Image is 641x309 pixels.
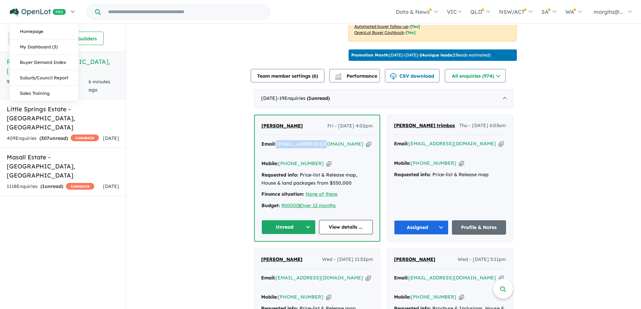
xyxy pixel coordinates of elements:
[7,183,94,191] div: 1118 Enquir ies
[394,171,506,179] div: Price-list & Release map
[277,95,330,101] span: - 19 Enquir ies
[7,153,119,180] h5: Masall Estate - [GEOGRAPHIC_DATA] , [GEOGRAPHIC_DATA]
[281,202,299,208] a: 900000
[354,24,408,29] u: Automated buyer follow-up
[459,160,464,167] button: Copy
[7,134,99,143] div: 409 Enquir ies
[499,274,504,281] button: Copy
[10,24,78,39] a: Homepage
[408,275,496,281] a: [EMAIL_ADDRESS][DOMAIN_NAME]
[261,220,316,234] button: Unread
[261,141,276,147] strong: Email:
[88,79,110,93] span: 6 minutes ago
[102,5,268,19] input: Try estate name, suburb, builder or developer
[406,30,416,35] span: [Yes]
[394,141,408,147] strong: Email:
[327,122,373,130] span: Fri - [DATE] 4:02pm
[322,256,373,264] span: Wed - [DATE] 11:52pm
[10,39,78,55] a: My Dashboard (3)
[394,220,449,235] button: Assigned
[459,294,464,301] button: Copy
[261,294,278,300] strong: Mobile:
[261,122,303,130] a: [PERSON_NAME]
[261,123,303,129] span: [PERSON_NAME]
[408,141,496,147] a: [EMAIL_ADDRESS][DOMAIN_NAME]
[335,73,341,77] img: line-chart.svg
[66,183,94,190] span: CASHBACK
[459,122,506,130] span: Thu - [DATE] 6:03am
[394,160,411,166] strong: Mobile:
[354,30,404,35] u: OpenLot Buyer Cashback
[39,135,68,141] strong: ( unread)
[251,69,324,82] button: Team member settings (6)
[411,160,456,166] a: [PHONE_NUMBER]
[394,256,435,262] span: [PERSON_NAME]
[261,256,302,262] span: [PERSON_NAME]
[394,122,455,128] span: [PERSON_NAME] trimbos
[278,160,324,166] a: [PHONE_NUMBER]
[366,141,371,148] button: Copy
[394,171,431,178] strong: Requested info:
[261,202,280,208] strong: Budget:
[40,183,63,189] strong: ( unread)
[452,220,506,235] a: Profile & Notes
[71,134,99,141] span: CASHBACK
[261,275,276,281] strong: Email:
[276,275,363,281] a: [EMAIL_ADDRESS][DOMAIN_NAME]
[276,141,363,147] a: [EMAIL_ADDRESS][DOMAIN_NAME]
[10,8,66,16] img: Openlot PRO Logo White
[351,52,389,57] b: Promotion Month:
[319,220,373,234] a: View details ...
[10,55,78,70] a: Buyer Demand Index
[326,294,331,301] button: Copy
[261,160,278,166] strong: Mobile:
[390,73,397,80] img: download icon
[394,275,408,281] strong: Email:
[261,202,373,210] div: |
[394,256,435,264] a: [PERSON_NAME]
[103,135,119,141] span: [DATE]
[385,69,439,82] button: CSV download
[351,52,491,58] p: [DATE] - [DATE] - ( 23 leads estimated)
[394,122,455,130] a: [PERSON_NAME] trimbos
[278,294,323,300] a: [PHONE_NUMBER]
[499,140,504,147] button: Copy
[366,274,371,281] button: Copy
[103,183,119,189] span: [DATE]
[329,69,380,82] button: Performance
[326,160,331,167] button: Copy
[7,78,88,94] div: 974 Enquir ies
[300,202,336,208] a: Over 12 months
[306,191,337,197] a: None of these
[7,105,119,132] h5: Little Springs Estate - [GEOGRAPHIC_DATA] , [GEOGRAPHIC_DATA]
[307,95,330,101] strong: ( unread)
[314,73,316,79] span: 6
[410,24,420,29] span: [Yes]
[594,8,623,15] span: margita@...
[458,256,506,264] span: Wed - [DATE] 5:11pm
[261,256,302,264] a: [PERSON_NAME]
[445,69,506,82] button: All enquiries (974)
[261,171,373,187] div: Price-list & Release map, House & land packages from $550,000
[309,95,311,101] span: 1
[10,86,78,101] a: Sales Training
[261,172,298,178] strong: Requested info:
[335,75,342,79] img: bar-chart.svg
[7,57,119,75] h5: Riverwalk - [GEOGRAPHIC_DATA] , [GEOGRAPHIC_DATA]
[336,73,377,79] span: Performance
[420,52,452,57] b: 24 unique leads
[261,191,304,197] strong: Finance situation:
[254,89,513,108] div: [DATE]
[394,294,411,300] strong: Mobile:
[42,183,45,189] span: 1
[411,294,456,300] a: [PHONE_NUMBER]
[10,70,78,86] a: Suburb/Council Report
[41,135,49,141] span: 307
